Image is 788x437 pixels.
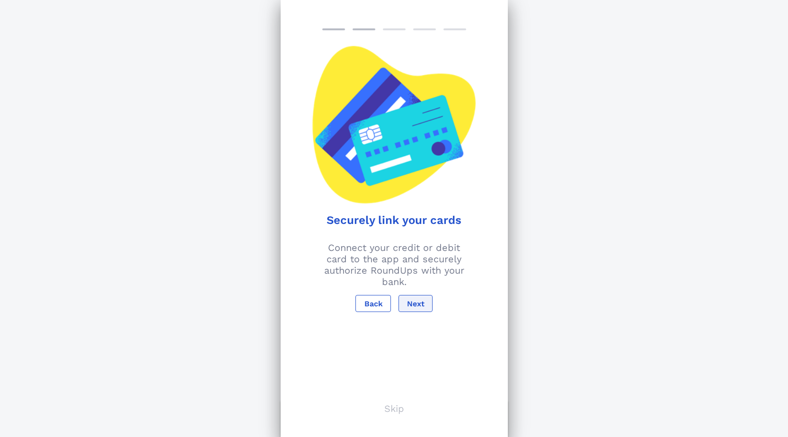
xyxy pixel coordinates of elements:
p: Skip [384,403,404,414]
h1: Securely link your cards [294,214,495,227]
span: Back [363,299,382,308]
p: Connect your credit or debit card to the app and securely authorize RoundUps with your bank. [286,242,502,287]
button: Back [355,295,390,312]
button: Next [398,295,433,312]
span: Next [407,299,425,308]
